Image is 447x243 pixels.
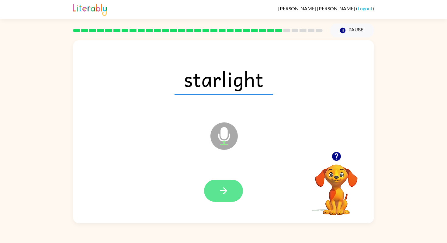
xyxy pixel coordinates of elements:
[278,5,356,11] span: [PERSON_NAME] [PERSON_NAME]
[330,23,374,37] button: Pause
[358,5,372,11] a: Logout
[306,155,367,216] video: Your browser must support playing .mp4 files to use Literably. Please try using another browser.
[278,5,374,11] div: ( )
[175,63,273,95] span: starlight
[73,2,107,16] img: Literably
